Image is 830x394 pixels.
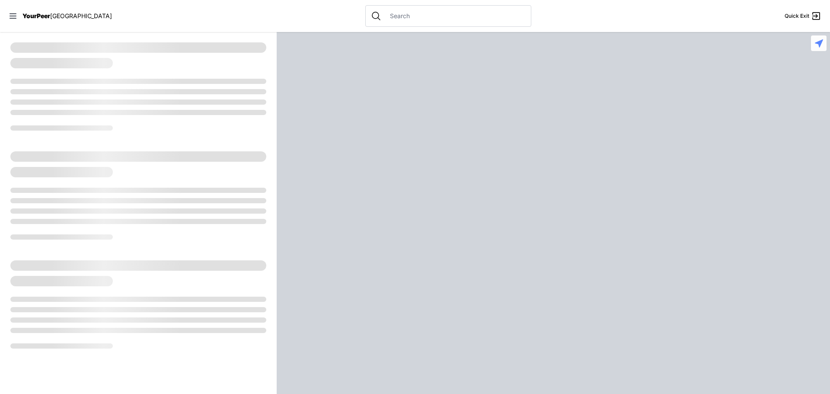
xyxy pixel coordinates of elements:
span: Quick Exit [785,13,809,19]
input: Search [385,12,526,20]
a: Quick Exit [785,11,821,21]
span: [GEOGRAPHIC_DATA] [50,12,112,19]
span: YourPeer [22,12,50,19]
a: YourPeer[GEOGRAPHIC_DATA] [22,13,112,19]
